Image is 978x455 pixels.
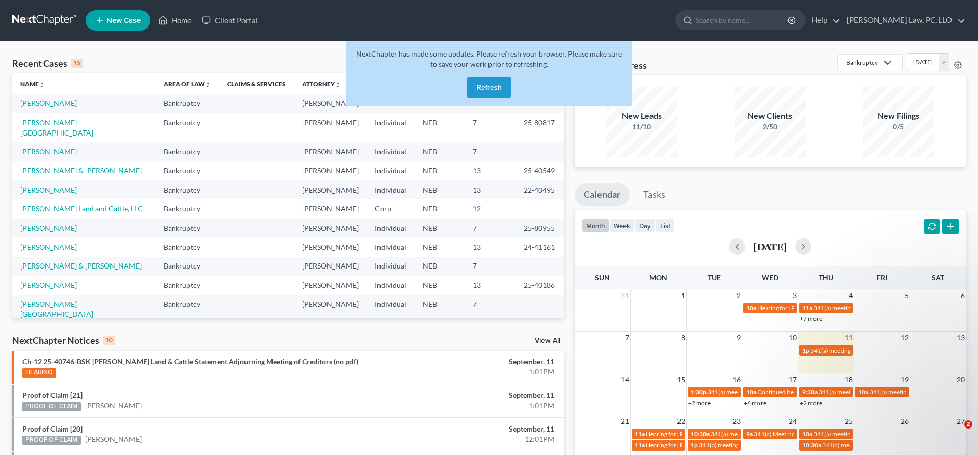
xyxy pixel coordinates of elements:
div: PROOF OF CLAIM [22,402,81,411]
h2: [DATE] [753,241,787,252]
td: NEB [415,276,465,295]
a: [PERSON_NAME] [20,185,77,194]
span: 10a [746,388,756,396]
td: [PERSON_NAME] [294,257,367,276]
span: 3 [792,289,798,302]
td: NEB [415,219,465,237]
td: 25-80817 [515,113,564,142]
a: [PERSON_NAME] [20,99,77,108]
td: Individual [367,295,415,324]
button: Refresh [467,77,511,98]
span: 5 [904,289,910,302]
button: week [609,219,635,232]
span: 341(a) meeting for [PERSON_NAME] [711,430,809,438]
div: Bankruptcy [846,58,878,67]
span: 26 [900,415,910,427]
td: 7 [465,113,515,142]
span: 2 [964,420,972,429]
a: Area of Lawunfold_more [164,80,211,88]
div: 1:01PM [384,367,554,377]
div: Recent Cases [12,57,83,69]
span: 10a [858,388,868,396]
span: 16 [731,373,742,386]
a: [PERSON_NAME] Law, PC, LLO [841,11,965,30]
span: 341(a) meeting for [PERSON_NAME] & [PERSON_NAME] [819,388,971,396]
span: NextChapter has made some updates. Please refresh your browser. Please make sure to save your wor... [356,49,622,68]
div: 15 [71,59,83,68]
div: New Filings [863,110,934,122]
td: Bankruptcy [155,94,219,113]
span: Continued hearing for [PERSON_NAME] [757,388,865,396]
a: Attorneyunfold_more [302,80,341,88]
span: 11 [844,332,854,344]
td: NEB [415,237,465,256]
span: 4 [848,289,854,302]
span: 22 [676,415,686,427]
span: 6 [960,289,966,302]
div: New Leads [606,110,677,122]
a: Tasks [634,183,674,206]
span: Hearing for [PERSON_NAME] Land & Cattle [646,441,762,449]
span: 10:30a [691,430,710,438]
td: 7 [465,257,515,276]
span: Tue [708,273,721,282]
span: 11a [635,430,645,438]
span: 23 [731,415,742,427]
span: 9a [746,430,753,438]
a: +7 more [800,315,822,323]
a: Client Portal [197,11,263,30]
td: 25-40186 [515,276,564,295]
span: 341(a) meeting for [PERSON_NAME] [708,388,806,396]
a: [PERSON_NAME] Land and Cattle, LLC [20,204,143,213]
input: Search by name... [696,11,789,30]
td: 7 [465,295,515,324]
td: [PERSON_NAME] [294,219,367,237]
td: NEB [415,295,465,324]
span: Mon [649,273,667,282]
td: Bankruptcy [155,142,219,161]
td: [PERSON_NAME] [294,199,367,218]
i: unfold_more [335,82,341,88]
iframe: Intercom live chat [943,420,968,445]
span: 10 [787,332,798,344]
td: NEB [415,180,465,199]
span: 1:30p [691,388,707,396]
span: 24 [787,415,798,427]
span: 10:30a [802,441,821,449]
span: 27 [956,415,966,427]
td: [PERSON_NAME] [294,142,367,161]
span: Thu [819,273,833,282]
td: 24-41161 [515,237,564,256]
a: [PERSON_NAME] [85,400,142,411]
a: [PERSON_NAME] & [PERSON_NAME] [20,261,142,270]
td: 7 [465,142,515,161]
div: 0/5 [863,122,934,132]
td: Bankruptcy [155,237,219,256]
span: Hearing for [PERSON_NAME] [757,304,837,312]
td: [PERSON_NAME] [294,295,367,324]
a: Calendar [575,183,630,206]
td: [PERSON_NAME] [294,162,367,180]
span: 341(a) Meeting for [PERSON_NAME] and [PERSON_NAME] [754,430,913,438]
div: September, 11 [384,424,554,434]
span: 341(a) meeting for [PERSON_NAME] [813,430,912,438]
div: PROOF OF CLAIM [22,436,81,445]
td: [PERSON_NAME] [294,180,367,199]
span: 1p [691,441,698,449]
td: 25-80955 [515,219,564,237]
span: 20 [956,373,966,386]
a: [PERSON_NAME] [20,243,77,251]
td: Individual [367,180,415,199]
a: [PERSON_NAME] [85,434,142,444]
td: Corp [367,199,415,218]
div: September, 11 [384,390,554,400]
span: 9 [736,332,742,344]
span: 13 [956,332,966,344]
span: 10a [746,304,756,312]
a: [PERSON_NAME][GEOGRAPHIC_DATA] [20,300,93,318]
td: Individual [367,113,415,142]
td: 22-40495 [515,180,564,199]
td: Bankruptcy [155,199,219,218]
a: Ch-12 25-40746-BSK [PERSON_NAME] Land & Cattle Statement Adjourning Meeting of Creditors (no pdf) [22,357,358,366]
a: +2 more [688,399,711,407]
